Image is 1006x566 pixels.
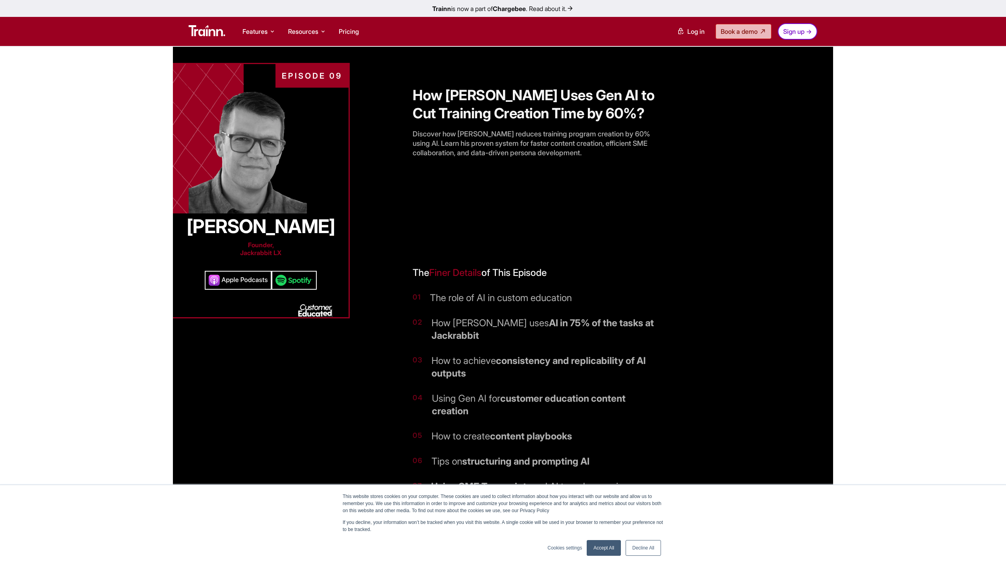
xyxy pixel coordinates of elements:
[587,540,621,556] a: Accept All
[493,5,526,13] b: Chargebee
[431,355,656,380] div: How to achieve
[173,218,349,235] h2: [PERSON_NAME]
[431,481,532,492] b: Using SME Transcripts
[432,392,656,417] div: Using Gen AI for
[413,455,422,468] span: 06
[413,292,420,304] span: 01
[462,456,589,467] b: structuring and prompting AI
[205,271,272,290] img: Customer Education | podcast | Trainn | apple podcasts | Targeted Customer Education
[432,393,626,417] b: customer education content creation
[721,28,758,35] span: Book a demo
[242,27,268,36] span: Features
[343,519,663,533] p: If you decline, your information won’t be tracked when you visit this website. A single cookie wi...
[413,86,656,122] h1: How [PERSON_NAME] Uses Gen AI to Cut Training Creation Time by 60%?
[173,241,349,257] p: Founder, Jackrabbit LX
[413,266,656,279] h6: The of This Episode
[295,301,336,320] img: Customer Education | podcast | Trainn
[431,455,589,468] div: Tips on
[189,88,307,213] img: Customer Education | podcast | Trainn
[490,430,572,442] b: content playbooks
[413,129,656,158] p: Discover how [PERSON_NAME] reduces training program creation by 60% using AI. Learn his proven sy...
[275,64,349,88] div: EPISODE 09
[687,28,705,35] span: Log in
[626,540,661,556] a: Decline All
[288,27,318,36] span: Resources
[413,317,422,342] span: 02
[413,480,422,505] span: 07
[778,23,817,40] a: Sign up →
[432,5,451,13] b: Trainn
[173,64,244,213] img: Customer Education | podcast | Trainn
[343,493,663,514] p: This website stores cookies on your computer. These cookies are used to collect information about...
[413,355,422,380] span: 03
[413,392,422,417] span: 04
[672,24,709,39] a: Log in
[431,480,656,505] div: and AI to reduce review cycles and fasten learning program execution
[547,544,582,551] a: Cookies settings
[429,267,481,278] span: Finer Details
[431,355,646,379] b: consistency and replicability of AI outputs
[430,292,572,304] div: The role of AI in custom education
[716,24,771,39] a: Book a demo
[431,317,654,341] b: AI in 75% of the tasks at Jackrabbit
[339,28,359,35] a: Pricing
[272,271,317,290] img: Customer Education | podcast | Trainn | spotify | Targeted Customer Education
[413,430,422,443] span: 05
[189,25,225,36] img: Trainn Logo
[431,430,572,443] div: How to create
[431,317,656,342] div: How [PERSON_NAME] uses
